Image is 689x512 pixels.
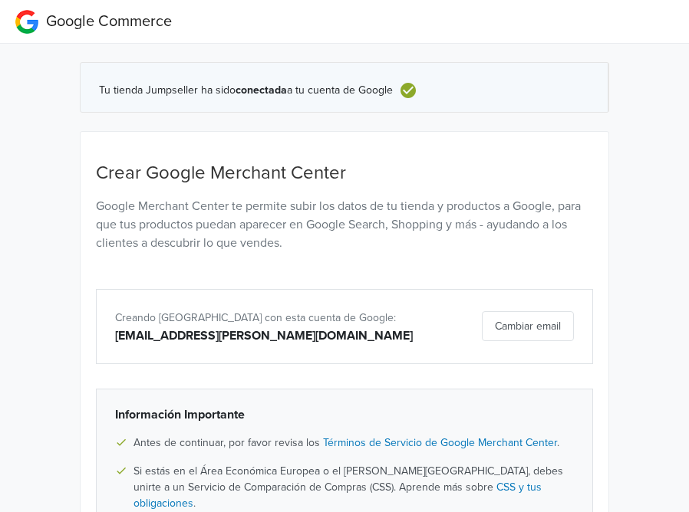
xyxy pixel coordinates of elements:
[46,12,172,31] span: Google Commerce
[99,84,393,97] span: Tu tienda Jumpseller ha sido a tu cuenta de Google
[96,162,593,185] h4: Crear Google Merchant Center
[323,436,557,449] a: Términos de Servicio de Google Merchant Center
[134,481,542,510] a: CSS y tus obligaciones
[236,84,287,97] b: conectada
[115,327,414,345] div: [EMAIL_ADDRESS][PERSON_NAME][DOMAIN_NAME]
[134,435,559,451] span: Antes de continuar, por favor revisa los .
[115,311,396,324] span: Creando [GEOGRAPHIC_DATA] con esta cuenta de Google:
[134,463,574,511] span: Si estás en el Área Económica Europea o el [PERSON_NAME][GEOGRAPHIC_DATA], debes unirte a un Serv...
[96,197,593,252] p: Google Merchant Center te permite subir los datos de tu tienda y productos a Google, para que tus...
[482,311,574,341] button: Cambiar email
[115,408,574,422] h6: Información Importante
